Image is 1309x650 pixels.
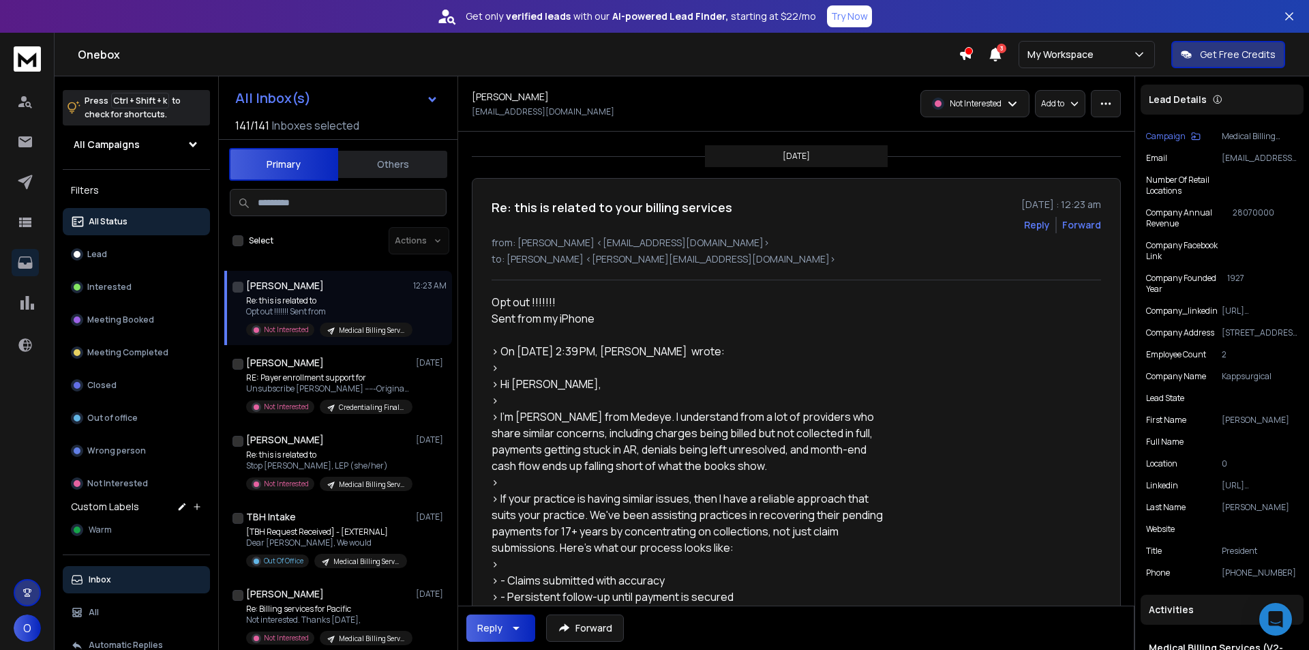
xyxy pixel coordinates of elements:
p: Meeting Booked [87,314,154,325]
button: Wrong person [63,437,210,464]
span: 141 / 141 [235,117,269,134]
button: Get Free Credits [1171,41,1285,68]
button: All Status [63,208,210,235]
p: President [1222,546,1298,557]
h1: Onebox [78,46,959,63]
p: Wrong person [87,445,146,456]
p: Not Interested [264,633,309,643]
p: Meeting Completed [87,347,168,358]
p: company_linkedin [1146,306,1218,316]
p: [PERSON_NAME] [1222,502,1298,513]
p: Not Interested [264,402,309,412]
p: Medical Billing Services (V2- Correct with Same ICP) [1222,131,1298,142]
p: Email [1146,153,1167,164]
p: Re: this is related to [246,449,410,460]
button: Lead [63,241,210,268]
p: Interested [87,282,132,293]
p: Lead State [1146,393,1184,404]
p: [PERSON_NAME] [1222,415,1298,426]
p: Credentialing Final Version (Mental Health) [339,402,404,413]
label: Select [249,235,273,246]
button: Reply [1024,218,1050,232]
p: Medical Billing Services (V2- Correct with Same ICP) [333,557,399,567]
span: Ctrl + Shift + k [111,93,169,108]
button: Not Interested [63,470,210,497]
p: [TBH Request Received] - [EXTERNAL] [246,527,407,537]
strong: verified leads [506,10,571,23]
p: RE: Payer enrollment support for [246,372,410,383]
h3: Custom Labels [71,500,139,514]
button: Closed [63,372,210,399]
button: O [14,615,41,642]
p: 12:23 AM [413,280,447,291]
p: Try Now [831,10,868,23]
h1: Re: this is related to your billing services [492,198,732,217]
div: Reply [477,621,502,635]
img: logo [14,46,41,72]
button: Meeting Completed [63,339,210,366]
h1: All Inbox(s) [235,91,311,105]
button: Warm [63,516,210,544]
p: Unsubscribe [PERSON_NAME] -----Original Message----- From: [246,383,410,394]
p: Company Annual Revenue [1146,207,1233,229]
p: [DATE] [416,589,447,600]
h1: [PERSON_NAME] [246,279,324,293]
p: [STREET_ADDRESS][US_STATE] [1222,327,1298,338]
span: 3 [997,44,1006,53]
p: Re: this is related to [246,295,410,306]
p: Company Founded Year [1146,273,1227,295]
p: Add to [1041,98,1064,109]
p: Phone [1146,567,1170,578]
p: Get only with our starting at $22/mo [466,10,816,23]
p: 0 [1222,458,1298,469]
p: Medical Billing Services (V2- Correct with Same ICP) [339,634,404,644]
span: Warm [89,525,112,535]
p: location [1146,458,1177,469]
p: Dear [PERSON_NAME], We would [246,537,407,548]
p: Not Interested [950,98,1002,109]
h3: Filters [63,181,210,200]
p: 28070000 [1233,207,1298,229]
p: Lead [87,249,107,260]
p: [DATE] [783,151,810,162]
p: [DATE] [416,357,447,368]
p: linkedin [1146,480,1178,491]
h1: TBH Intake [246,510,296,524]
p: First Name [1146,415,1186,426]
button: Primary [229,148,338,181]
p: Number of Retail Locations [1146,175,1233,196]
h1: [PERSON_NAME] [246,356,324,370]
p: Company Address [1146,327,1214,338]
p: Re: Billing services for Pacific [246,604,410,615]
p: Not Interested [87,478,148,489]
button: Interested [63,274,210,301]
p: [PHONE_NUMBER] [1222,567,1298,578]
button: Others [338,149,447,179]
p: [URL][DOMAIN_NAME]. [1222,306,1298,316]
p: Press to check for shortcuts. [85,94,181,121]
p: title [1146,546,1162,557]
p: [EMAIL_ADDRESS][DOMAIN_NAME] [1222,153,1298,164]
p: Closed [87,380,117,391]
p: Inbox [89,574,111,585]
button: Forward [546,615,624,642]
h1: [PERSON_NAME] [472,90,549,104]
button: Campaign [1146,131,1201,142]
p: Campaign [1146,131,1186,142]
h3: Inboxes selected [272,117,359,134]
p: Out of office [87,413,138,424]
p: Kappsurgical [1222,371,1298,382]
p: Last Name [1146,502,1186,513]
button: Out of office [63,404,210,432]
button: Meeting Booked [63,306,210,334]
button: Inbox [63,566,210,593]
p: Medical Billing Services (V2- Correct with Same ICP) [339,479,404,490]
p: [EMAIL_ADDRESS][DOMAIN_NAME] [472,106,614,117]
h1: All Campaigns [74,138,140,151]
p: [DATE] [416,434,447,445]
button: Try Now [827,5,872,27]
p: website [1146,524,1175,535]
p: Out Of Office [264,556,303,566]
p: Company Name [1146,371,1206,382]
